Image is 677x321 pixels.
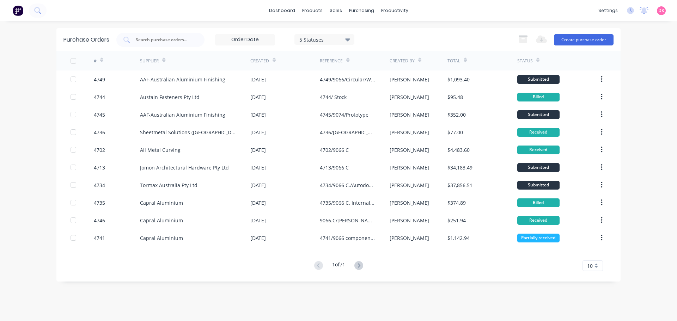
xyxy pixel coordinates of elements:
div: $251.94 [447,217,466,224]
div: $34,183.49 [447,164,472,171]
div: productivity [378,5,412,16]
div: [PERSON_NAME] [390,199,429,206]
div: sales [326,5,346,16]
div: # [94,58,97,64]
img: Factory [13,5,23,16]
div: [PERSON_NAME] [390,146,429,154]
div: Submitted [517,163,560,172]
div: [PERSON_NAME] [390,129,429,136]
div: Total [447,58,460,64]
div: Capral Aluminium [140,234,183,242]
div: Submitted [517,110,560,119]
div: 4735/9066 C. Internal Curved Window [320,199,375,206]
div: 1 of 71 [332,261,345,271]
div: [DATE] [250,111,266,118]
input: Search purchase orders... [135,36,194,43]
div: $352.00 [447,111,466,118]
button: Create purchase order [554,34,614,45]
div: 4713 [94,164,105,171]
div: 4745 [94,111,105,118]
div: Received [517,216,560,225]
div: [DATE] [250,93,266,101]
div: 4713/9066 C [320,164,349,171]
div: [DATE] [250,76,266,83]
div: [DATE] [250,146,266,154]
div: purchasing [346,5,378,16]
div: [PERSON_NAME] [390,164,429,171]
div: Created By [390,58,415,64]
div: Received [517,146,560,154]
div: 4741/9066 components + Extrusions [320,234,375,242]
div: $374.89 [447,199,466,206]
div: [DATE] [250,129,266,136]
div: Submitted [517,75,560,84]
div: [DATE] [250,164,266,171]
div: [PERSON_NAME] [390,93,429,101]
div: [PERSON_NAME] [390,234,429,242]
div: 4744 [94,93,105,101]
div: Billed [517,93,560,101]
div: $4,483.60 [447,146,470,154]
div: products [299,5,326,16]
div: 4745/9074/Prototype [320,111,368,118]
div: 4741 [94,234,105,242]
div: [DATE] [250,181,266,189]
div: Partially received [517,234,560,242]
div: $1,142.94 [447,234,470,242]
div: 4736 [94,129,105,136]
div: 4746 [94,217,105,224]
input: Order Date [215,35,275,45]
div: AAF-Australian Aluminium Finishing [140,76,225,83]
div: [PERSON_NAME] [390,181,429,189]
div: Capral Aluminium [140,199,183,206]
div: Sheetmetal Solutions ([GEOGRAPHIC_DATA]) Pty Ltd [140,129,236,136]
span: DK [658,7,664,14]
div: [PERSON_NAME] [390,217,429,224]
div: Austain Fasteners Pty Ltd [140,93,200,101]
div: Submitted [517,181,560,190]
div: 9066.C/[PERSON_NAME] glazing component [320,217,375,224]
div: 4702/9066 C [320,146,349,154]
div: $37,856.51 [447,181,472,189]
div: 4735 [94,199,105,206]
span: 10 [587,262,593,270]
div: [PERSON_NAME] [390,76,429,83]
div: AAF-Australian Aluminium Finishing [140,111,225,118]
div: 4736/[GEOGRAPHIC_DATA][DEMOGRAPHIC_DATA] [320,129,375,136]
div: Created [250,58,269,64]
div: [DATE] [250,217,266,224]
a: dashboard [266,5,299,16]
div: Billed [517,198,560,207]
div: settings [595,5,621,16]
div: $77.00 [447,129,463,136]
div: [DATE] [250,234,266,242]
div: Received [517,128,560,137]
div: [PERSON_NAME] [390,111,429,118]
div: 4734/9066 C./Autodoors [320,181,375,189]
div: $95.48 [447,93,463,101]
div: 4749/9066/Circular/WCC [320,76,375,83]
div: 4734 [94,181,105,189]
div: 4702 [94,146,105,154]
div: 5 Statuses [299,36,350,43]
div: 4749 [94,76,105,83]
div: All Metal Curving [140,146,181,154]
div: Status [517,58,533,64]
div: Capral Aluminium [140,217,183,224]
div: $1,093.40 [447,76,470,83]
div: [DATE] [250,199,266,206]
div: 4744/ Stock [320,93,347,101]
div: Reference [320,58,343,64]
div: Tormax Australia Pty Ltd [140,181,197,189]
div: Jomon Architectural Hardware Pty Ltd [140,164,229,171]
div: Supplier [140,58,159,64]
div: Purchase Orders [63,36,109,44]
